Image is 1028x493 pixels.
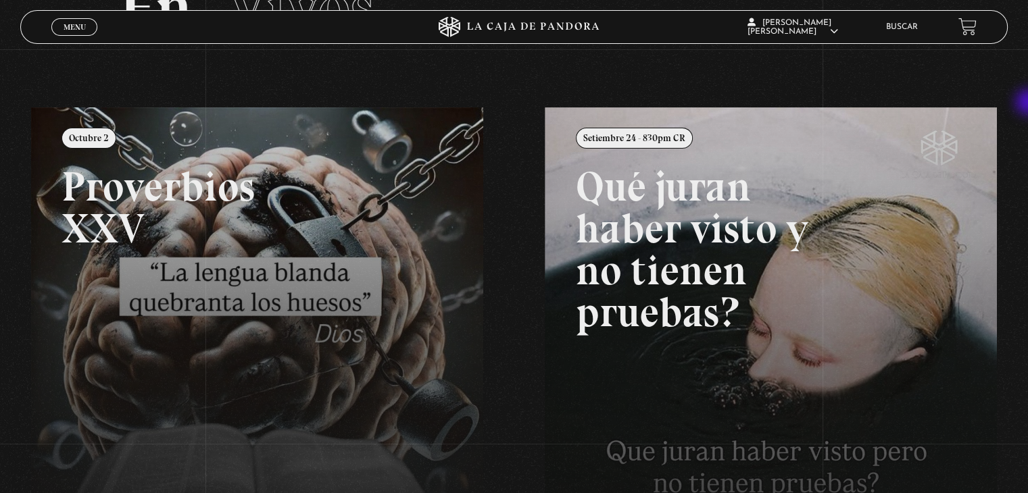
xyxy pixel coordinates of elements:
[748,19,838,36] span: [PERSON_NAME] [PERSON_NAME]
[886,23,918,31] a: Buscar
[59,34,91,43] span: Cerrar
[958,18,977,36] a: View your shopping cart
[64,23,86,31] span: Menu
